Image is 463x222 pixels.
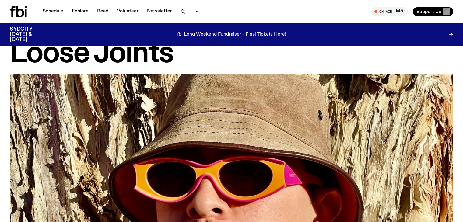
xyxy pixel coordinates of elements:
a: Explore [68,7,92,16]
a: Schedule [39,7,67,16]
a: Volunteer [113,7,142,16]
a: Newsletter [143,7,176,16]
button: Support Us [413,7,453,16]
a: Read [93,7,112,16]
span: Support Us [416,9,441,14]
h1: Loose Joints [10,40,453,68]
p: fbi Long Weekend Fundraiser - Final Tickets Here! [177,32,286,37]
h3: SYDCITY: [DATE] & [DATE] [10,27,49,42]
button: On AirM5 [371,7,408,16]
